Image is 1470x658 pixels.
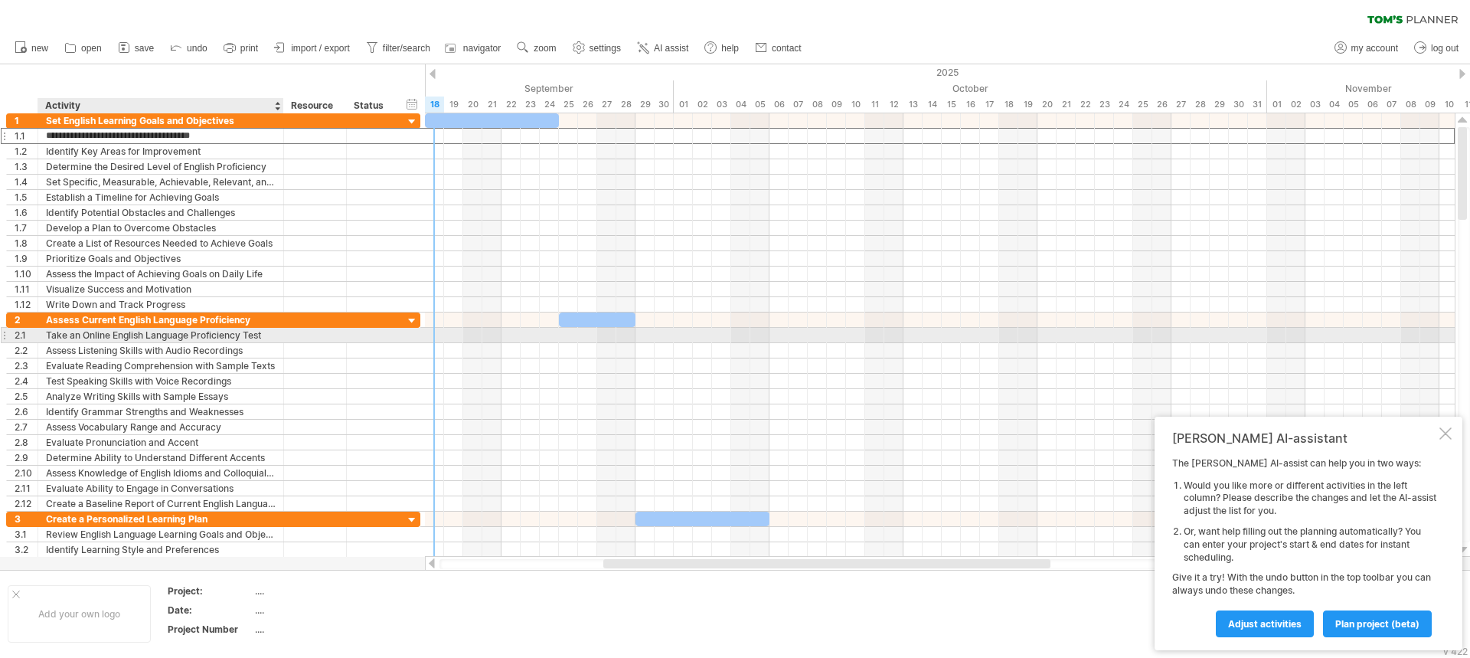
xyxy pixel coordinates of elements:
[15,358,38,373] div: 2.3
[616,97,635,113] div: Sunday, 28 September 2025
[999,97,1018,113] div: Saturday, 18 October 2025
[15,144,38,159] div: 1.2
[1095,97,1114,113] div: Thursday, 23 October 2025
[1323,611,1432,637] a: plan project (beta)
[15,159,38,174] div: 1.3
[15,221,38,235] div: 1.7
[15,205,38,220] div: 1.6
[168,604,252,617] div: Date:
[884,97,903,113] div: Sunday, 12 October 2025
[255,584,384,597] div: ....
[46,404,276,419] div: Identify Grammar Strengths and Weaknesses
[425,97,444,113] div: Thursday, 18 September 2025
[11,38,53,58] a: new
[1267,97,1286,113] div: Saturday, 1 November 2025
[46,435,276,450] div: Evaluate Pronunciation and Accent
[15,435,38,450] div: 2.8
[731,97,750,113] div: Saturday, 4 October 2025
[846,97,865,113] div: Friday, 10 October 2025
[1325,97,1344,113] div: Tuesday, 4 November 2025
[1172,457,1436,637] div: The [PERSON_NAME] AI-assist can help you in two ways: Give it a try! With the undo button in the ...
[31,43,48,54] span: new
[15,466,38,480] div: 2.10
[1382,97,1401,113] div: Friday, 7 November 2025
[220,38,263,58] a: print
[569,38,626,58] a: settings
[46,251,276,266] div: Prioritize Goals and Objectives
[46,542,276,557] div: Identify Learning Style and Preferences
[15,328,38,342] div: 2.1
[15,251,38,266] div: 1.9
[46,221,276,235] div: Develop a Plan to Overcome Obstacles
[15,236,38,250] div: 1.8
[1018,97,1037,113] div: Sunday, 19 October 2025
[362,38,435,58] a: filter/search
[45,98,275,113] div: Activity
[750,97,769,113] div: Sunday, 5 October 2025
[46,466,276,480] div: Assess Knowledge of English Idioms and Colloquialisms
[1172,430,1436,446] div: [PERSON_NAME] AI-assistant
[46,282,276,296] div: Visualize Success and Motivation
[1286,97,1305,113] div: Sunday, 2 November 2025
[674,80,1267,97] div: October 2025
[60,38,106,58] a: open
[1410,38,1463,58] a: log out
[255,623,384,636] div: ....
[633,38,693,58] a: AI assist
[1076,97,1095,113] div: Wednesday, 22 October 2025
[15,129,38,143] div: 1.1
[15,297,38,312] div: 1.12
[46,527,276,542] div: Review English Language Learning Goals and Objectives
[534,43,556,54] span: zoom
[501,97,521,113] div: Monday, 22 September 2025
[15,481,38,496] div: 2.11
[1351,43,1398,54] span: my account
[46,313,276,327] div: Assess Current English Language Proficiency
[578,97,597,113] div: Friday, 26 September 2025
[1305,97,1325,113] div: Monday, 3 November 2025
[1363,97,1382,113] div: Thursday, 6 November 2025
[1191,97,1210,113] div: Tuesday, 28 October 2025
[81,43,102,54] span: open
[769,97,789,113] div: Monday, 6 October 2025
[827,97,846,113] div: Thursday, 9 October 2025
[712,97,731,113] div: Friday, 3 October 2025
[15,113,38,128] div: 1
[1210,97,1229,113] div: Wednesday, 29 October 2025
[482,97,501,113] div: Sunday, 21 September 2025
[46,450,276,465] div: Determine Ability to Understand Different Accents
[46,343,276,358] div: Assess Listening Skills with Audio Recordings
[46,159,276,174] div: Determine the Desired Level of English Proficiency
[1229,97,1248,113] div: Thursday, 30 October 2025
[693,97,712,113] div: Thursday, 2 October 2025
[923,97,942,113] div: Tuesday, 14 October 2025
[255,604,384,617] div: ....
[1401,97,1420,113] div: Saturday, 8 November 2025
[46,389,276,404] div: Analyze Writing Skills with Sample Essays
[443,38,505,58] a: navigator
[291,98,338,113] div: Resource
[46,144,276,159] div: Identify Key Areas for Improvement
[903,97,923,113] div: Monday, 13 October 2025
[751,38,806,58] a: contact
[721,43,739,54] span: help
[15,542,38,557] div: 3.2
[15,527,38,542] div: 3.1
[354,98,387,113] div: Status
[15,175,38,189] div: 1.4
[1184,480,1436,518] li: Would you like more or different activities in the left column? Please describe the changes and l...
[1335,618,1419,630] span: plan project (beta)
[961,97,980,113] div: Thursday, 16 October 2025
[15,512,38,526] div: 3
[270,38,354,58] a: import / export
[291,43,350,54] span: import / export
[1439,97,1459,113] div: Monday, 10 November 2025
[46,113,276,128] div: Set English Learning Goals and Objectives
[15,389,38,404] div: 2.5
[15,190,38,205] div: 1.5
[15,313,38,327] div: 2
[1443,646,1468,657] div: v 422
[187,43,207,54] span: undo
[635,97,655,113] div: Monday, 29 September 2025
[772,43,802,54] span: contact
